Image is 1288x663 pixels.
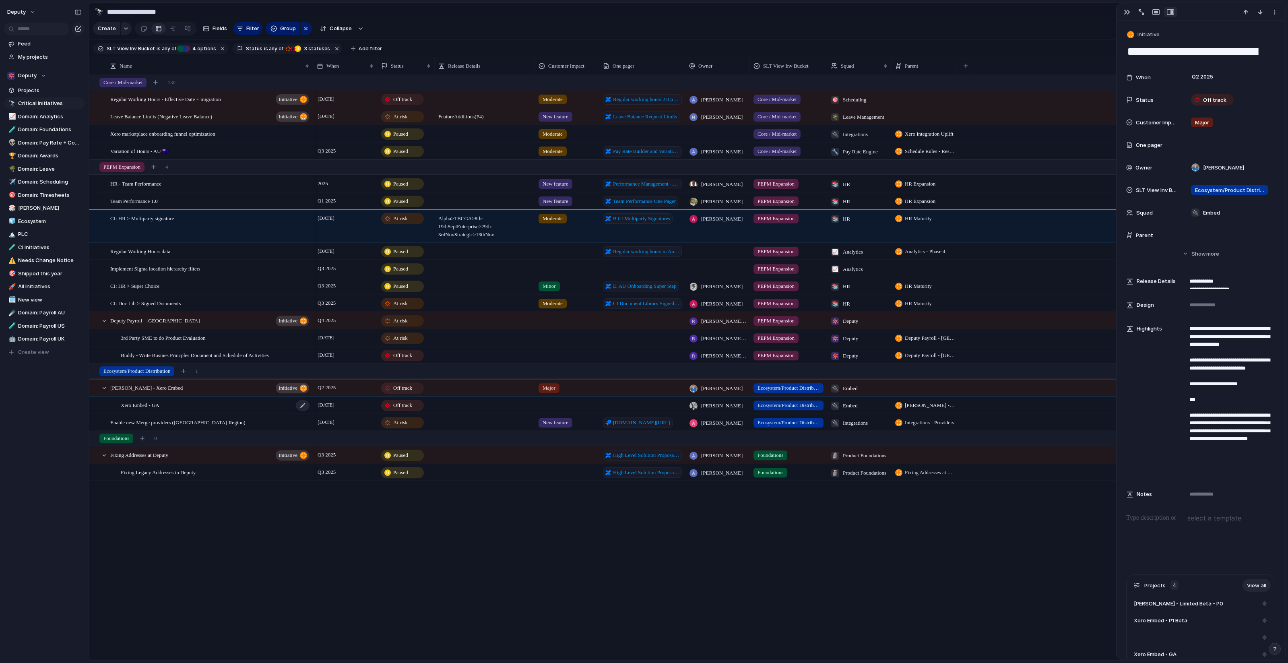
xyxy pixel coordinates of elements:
[603,281,679,291] a: E. AU Onboarding Super Step
[1136,74,1151,82] span: When
[190,45,216,52] span: options
[279,382,297,394] span: initiative
[391,62,404,70] span: Status
[4,215,85,227] div: 🧊Ecosystem
[268,45,284,52] span: any of
[18,99,82,107] span: Critical Initiatives
[1191,209,1199,217] div: 🔌
[276,94,309,105] button: initiative
[359,45,382,52] span: Add filter
[7,322,15,330] button: 🧪
[18,335,82,343] span: Domain: Payroll UK
[7,113,15,121] button: 📈
[613,113,677,121] span: Leave Balance Request Limits
[8,112,14,121] div: 📈
[284,44,332,53] button: 3 statuses
[18,230,82,238] span: PLC
[603,179,682,189] a: Performance Management - Home
[110,112,212,121] span: Leave Balance Limits (Negative Leave Balance)
[831,300,839,308] div: 📚
[18,270,82,278] span: Shipped this year
[1137,301,1154,309] span: Design
[831,198,839,206] div: 📚
[316,112,336,121] span: [DATE]
[4,346,85,358] button: Create view
[603,246,682,257] a: Regular working hours in Analytics
[7,152,15,160] button: 🏆
[613,419,670,427] span: [DOMAIN_NAME][URL]
[7,270,15,278] button: 🎯
[841,62,854,70] span: Squad
[543,130,563,138] span: Moderate
[843,265,863,273] span: Analytics
[4,242,85,254] a: 🧪CI Initiatives
[264,45,268,52] span: is
[543,113,568,121] span: New feature
[8,282,14,291] div: 🚀
[698,62,712,70] span: Owner
[831,215,839,223] div: 📚
[4,333,85,345] a: 🤖Domain: Payroll UK
[7,139,15,147] button: 👽
[213,25,227,33] span: Fields
[4,111,85,123] a: 📈Domain: Analytics
[18,126,82,134] span: Domain: Foundations
[393,282,408,290] span: Paused
[315,22,356,35] button: Collapse
[8,269,14,278] div: 🎯
[543,197,568,205] span: New feature
[326,62,339,70] span: When
[831,180,839,188] div: 📚
[613,147,679,155] span: Pay Rate Builder and Variation of Hours
[8,138,14,147] div: 👽
[7,126,15,134] button: 🧪
[18,296,82,304] span: New view
[393,180,408,188] span: Paused
[4,97,85,109] a: 🔭Critical Initiatives
[4,124,85,136] div: 🧪Domain: Foundations
[543,215,563,223] span: Moderate
[393,248,408,256] span: Paused
[905,248,945,256] span: Analytics - Phase 4
[110,213,174,223] span: CI: HR > Multiparty signature
[613,248,679,256] span: Regular working hours in Analytics
[758,299,795,308] span: PEPM Expansion
[18,309,82,317] span: Domain: Payroll AU
[276,450,309,461] button: initiative
[302,45,330,52] span: statuses
[330,25,352,33] span: Collapse
[18,283,82,291] span: All Initiatives
[8,335,14,344] div: 🤖
[18,348,49,356] span: Create view
[279,315,297,326] span: initiative
[4,320,85,332] a: 🧪Domain: Payroll US
[18,191,82,199] span: Domain: Timesheets
[843,96,867,104] span: Scheduling
[8,243,14,252] div: 🧪
[603,112,679,122] a: Leave Balance Request Limits
[758,113,797,121] span: Core / Mid-market
[701,283,743,291] span: [PERSON_NAME]
[110,264,200,273] span: Implement Sigma location hierarchy filters
[4,6,40,19] button: deputy
[1126,246,1275,261] button: Showmore
[280,25,296,33] span: Group
[393,113,408,121] span: At risk
[8,164,14,173] div: 🌴
[758,95,797,103] span: Core / Mid-market
[758,130,797,138] span: Core / Mid-market
[18,217,82,225] span: Ecosystem
[393,299,408,308] span: At risk
[1243,579,1271,592] a: View all
[18,152,82,160] span: Domain: Awards
[1203,164,1244,172] span: [PERSON_NAME]
[18,139,82,147] span: Domain: Pay Rate + Compliance
[18,53,82,61] span: My projects
[4,254,85,266] div: ⚠️Needs Change Notice
[831,248,839,256] div: 📈
[279,94,297,105] span: initiative
[233,22,262,35] button: Filter
[18,165,82,173] span: Domain: Leave
[1186,512,1243,524] button: select a template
